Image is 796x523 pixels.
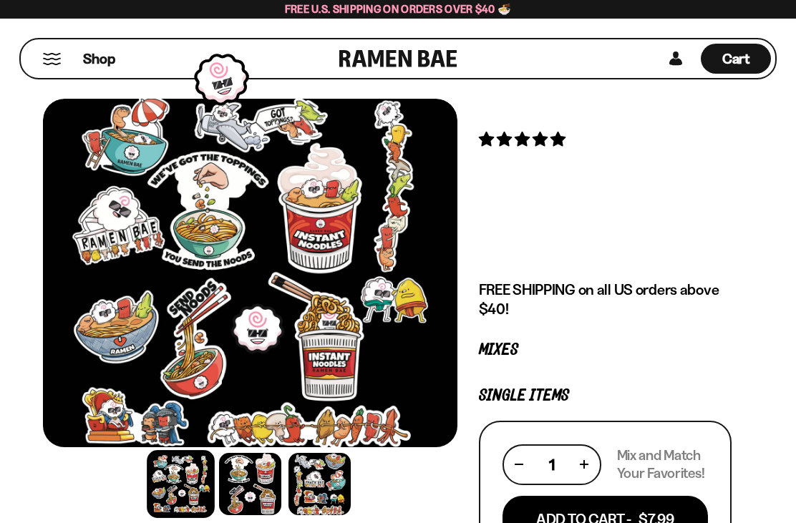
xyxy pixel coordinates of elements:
button: Mobile Menu Trigger [42,53,62,65]
span: Cart [722,50,750,67]
p: FREE SHIPPING on all US orders above $40! [479,280,732,318]
p: Mix and Match Your Favorites! [617,446,708,482]
span: 1 [549,456,555,474]
span: Free U.S. Shipping on Orders over $40 🍜 [285,2,512,16]
span: 5.00 stars [479,130,568,148]
a: Cart [701,39,771,78]
p: Mixes [479,343,732,357]
a: Shop [83,44,115,74]
p: Single Items [479,389,732,403]
span: Shop [83,49,115,69]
